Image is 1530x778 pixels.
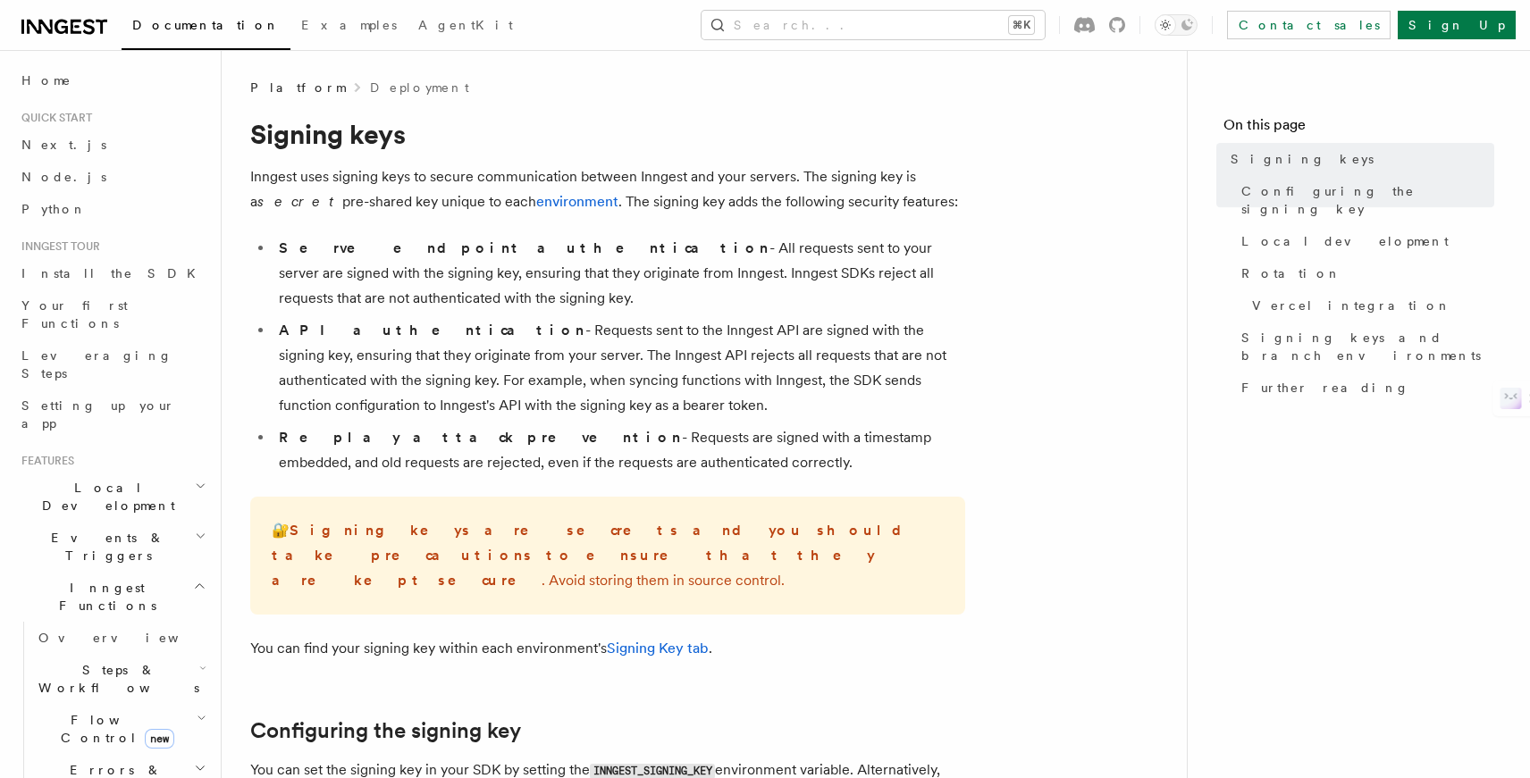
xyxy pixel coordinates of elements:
a: Configuring the signing key [1234,175,1494,225]
a: Rotation [1234,257,1494,289]
h1: Signing keys [250,118,965,150]
span: Vercel integration [1252,297,1451,314]
span: Leveraging Steps [21,348,172,381]
kbd: ⌘K [1009,16,1034,34]
a: Setting up your app [14,389,210,439]
span: Documentation [132,18,280,32]
span: Configuring the signing key [1241,182,1494,218]
p: 🔐 . Avoid storing them in source control. [272,518,944,593]
button: Search...⌘K [702,11,1045,39]
h4: On this page [1223,114,1494,143]
a: Signing keys [1223,143,1494,175]
span: AgentKit [418,18,513,32]
a: AgentKit [408,5,524,48]
span: Python [21,202,87,216]
a: Next.js [14,129,210,161]
span: Rotation [1241,264,1341,282]
span: Install the SDK [21,266,206,280]
span: Inngest Functions [14,579,193,615]
a: Signing keys and branch environments [1234,322,1494,372]
a: Local development [1234,225,1494,257]
span: Examples [301,18,397,32]
a: Your first Functions [14,289,210,339]
li: - Requests are signed with a timestamp embedded, and old requests are rejected, even if the reque... [273,425,965,475]
a: Sign Up [1398,11,1516,39]
a: Examples [290,5,408,48]
a: Signing Key tab [607,640,709,657]
a: Documentation [122,5,290,50]
span: Signing keys [1231,150,1374,168]
a: Vercel integration [1245,289,1494,322]
span: Steps & Workflows [31,661,199,697]
button: Toggle dark mode [1155,14,1198,36]
strong: Serve endpoint authentication [279,239,769,256]
span: Events & Triggers [14,529,195,565]
span: Setting up your app [21,398,175,431]
a: Install the SDK [14,257,210,289]
button: Inngest Functions [14,572,210,622]
span: Overview [38,631,223,645]
span: Platform [250,79,345,96]
p: Inngest uses signing keys to secure communication between Inngest and your servers. The signing k... [250,164,965,214]
button: Steps & Workflows [31,654,210,704]
strong: Replay attack prevention [279,429,682,446]
span: Flow Control [31,711,197,747]
a: Home [14,64,210,96]
a: Configuring the signing key [250,718,521,743]
span: Local development [1241,232,1449,250]
span: Home [21,71,71,89]
span: Quick start [14,111,92,125]
span: Node.js [21,170,106,184]
span: Next.js [21,138,106,152]
button: Events & Triggers [14,522,210,572]
span: Your first Functions [21,298,128,330]
button: Flow Controlnew [31,704,210,754]
a: Leveraging Steps [14,339,210,389]
a: Node.js [14,161,210,193]
a: Further reading [1234,372,1494,404]
em: secret [257,193,342,210]
strong: Signing keys are secrets and you should take precautions to ensure that they are kept secure [272,522,916,589]
a: environment [536,193,618,210]
a: Python [14,193,210,225]
span: Signing keys and branch environments [1241,329,1494,364]
button: Local Development [14,472,210,522]
a: Deployment [370,79,469,96]
li: - All requests sent to your server are signed with the signing key, ensuring that they originate ... [273,236,965,311]
p: You can find your signing key within each environment's . [250,636,965,661]
span: Local Development [14,479,195,514]
span: new [145,729,174,749]
li: - Requests sent to the Inngest API are signed with the signing key, ensuring that they originate ... [273,318,965,418]
strong: API authentication [279,322,585,339]
span: Features [14,454,74,468]
span: Further reading [1241,379,1409,397]
span: Inngest tour [14,239,100,254]
a: Contact sales [1227,11,1391,39]
a: Overview [31,622,210,654]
